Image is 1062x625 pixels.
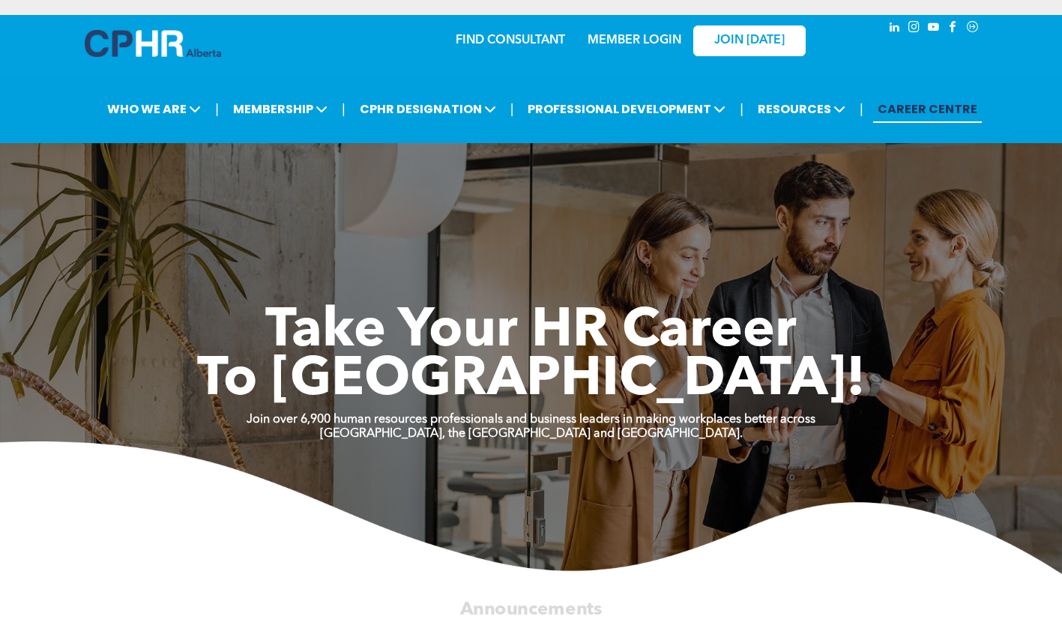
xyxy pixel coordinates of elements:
[873,95,982,123] a: CAREER CENTRE
[887,19,903,39] a: linkedin
[456,34,565,46] a: FIND CONSULTANT
[926,19,942,39] a: youtube
[945,19,962,39] a: facebook
[588,34,681,46] a: MEMBER LOGIN
[965,19,981,39] a: Social network
[906,19,923,39] a: instagram
[229,95,332,123] span: MEMBERSHIP
[510,94,514,124] li: |
[355,95,501,123] span: CPHR DESIGNATION
[103,95,205,123] span: WHO WE ARE
[247,414,815,426] strong: Join over 6,900 human resources professionals and business leaders in making workplaces better ac...
[523,95,730,123] span: PROFESSIONAL DEVELOPMENT
[714,34,785,48] span: JOIN [DATE]
[215,94,219,124] li: |
[85,30,221,57] img: A blue and white logo for cp alberta
[197,354,866,408] span: To [GEOGRAPHIC_DATA]!
[693,25,806,56] a: JOIN [DATE]
[860,94,863,124] li: |
[753,95,850,123] span: RESOURCES
[740,94,743,124] li: |
[460,600,603,618] span: Announcements
[320,428,743,440] strong: [GEOGRAPHIC_DATA], the [GEOGRAPHIC_DATA] and [GEOGRAPHIC_DATA].
[342,94,346,124] li: |
[265,305,797,359] span: Take Your HR Career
